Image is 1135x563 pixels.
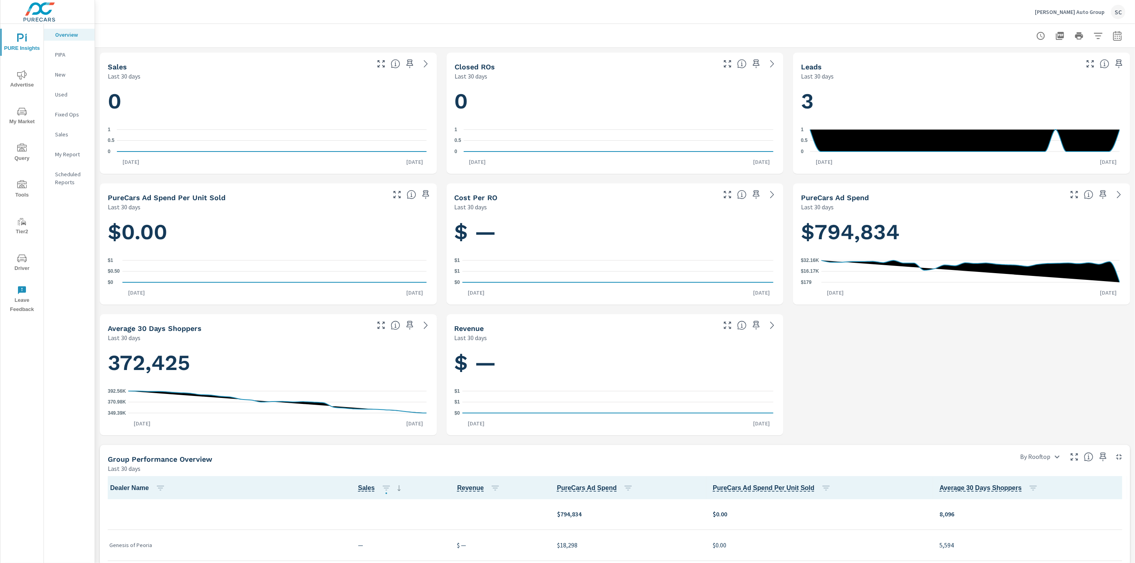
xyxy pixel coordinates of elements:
[44,89,95,100] div: Used
[1015,450,1065,464] div: By Rooftop
[750,188,763,201] span: Save this to your personalized report
[1094,289,1122,297] p: [DATE]
[44,108,95,120] div: Fixed Ops
[44,128,95,140] div: Sales
[455,400,460,405] text: $1
[1109,28,1125,44] button: Select Date Range
[108,388,126,394] text: 392.56K
[1113,451,1125,463] button: Minimize Widget
[108,63,127,71] h5: Sales
[750,57,763,70] span: Save this to your personalized report
[108,410,126,416] text: 349.39K
[3,107,41,126] span: My Market
[747,419,775,427] p: [DATE]
[822,289,850,297] p: [DATE]
[128,419,156,427] p: [DATE]
[123,289,150,297] p: [DATE]
[462,289,490,297] p: [DATE]
[557,483,617,493] span: Total cost of media for all PureCars channels for the selected dealership group over the selected...
[108,219,429,246] h1: $0.00
[375,319,388,332] button: Make Fullscreen
[108,455,212,463] h5: Group Performance Overview
[108,202,140,212] p: Last 30 days
[455,138,461,144] text: 0.5
[108,464,140,473] p: Last 30 days
[1084,57,1097,70] button: Make Fullscreen
[403,57,416,70] span: Save this to your personalized report
[557,509,700,519] p: $794,834
[939,483,1022,493] span: A rolling 30 day total of daily Shoppers on the dealership website, averaged over the selected da...
[557,540,700,550] p: $18,298
[55,170,88,186] p: Scheduled Reports
[1090,28,1106,44] button: Apply Filters
[939,540,1121,550] p: 5,594
[1035,8,1105,16] p: [PERSON_NAME] Auto Group
[455,71,487,81] p: Last 30 days
[713,483,815,493] span: Average cost of advertising per each vehicle sold at the dealer over the selected date range. The...
[419,188,432,201] span: Save this to your personalized report
[455,349,776,376] h1: $ —
[455,388,460,394] text: $1
[3,254,41,273] span: Driver
[3,285,41,314] span: Leave Feedback
[401,289,429,297] p: [DATE]
[117,158,145,166] p: [DATE]
[55,71,88,79] p: New
[1111,5,1125,19] div: SC
[419,319,432,332] a: See more details in report
[721,319,734,332] button: Make Fullscreen
[1052,28,1068,44] button: "Export Report to PDF"
[713,540,927,550] p: $0.00
[1094,158,1122,166] p: [DATE]
[108,88,429,115] h1: 0
[766,319,779,332] a: See more details in report
[462,419,490,427] p: [DATE]
[455,127,457,132] text: 1
[721,57,734,70] button: Make Fullscreen
[1113,188,1125,201] a: See more details in report
[108,280,113,285] text: $0
[108,269,120,274] text: $0.50
[801,219,1122,246] h1: $794,834
[455,88,776,115] h1: 0
[55,31,88,39] p: Overview
[109,541,345,549] p: Genesis of Peoria
[108,138,115,144] text: 0.5
[801,71,834,81] p: Last 30 days
[110,483,168,493] span: Dealer Name
[55,91,88,98] p: Used
[1100,59,1109,69] span: Number of Leads generated from PureCars Tools for the selected dealership group over the selected...
[108,333,140,343] p: Last 30 days
[358,540,445,550] p: —
[1097,451,1109,463] span: Save this to your personalized report
[455,333,487,343] p: Last 30 days
[801,138,808,144] text: 0.5
[750,319,763,332] span: Save this to your personalized report
[801,88,1122,115] h1: 3
[939,483,1041,493] span: Average 30 Days Shoppers
[766,57,779,70] a: See more details in report
[801,149,804,154] text: 0
[455,193,498,202] h5: Cost per RO
[455,324,484,333] h5: Revenue
[455,258,460,263] text: $1
[810,158,838,166] p: [DATE]
[801,202,834,212] p: Last 30 days
[801,280,812,285] text: $179
[391,321,400,330] span: A rolling 30 day total of daily Shoppers on the dealership website, averaged over the selected da...
[457,483,504,493] span: Revenue
[108,149,111,154] text: 0
[358,483,404,493] span: Sales
[3,70,41,90] span: Advertise
[1068,188,1081,201] button: Make Fullscreen
[455,63,495,71] h5: Closed ROs
[419,57,432,70] a: See more details in report
[108,193,225,202] h5: PureCars Ad Spend Per Unit Sold
[3,180,41,200] span: Tools
[3,217,41,236] span: Tier2
[108,127,111,132] text: 1
[766,188,779,201] a: See more details in report
[44,148,95,160] div: My Report
[44,49,95,61] div: PIPA
[108,349,429,376] h1: 372,425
